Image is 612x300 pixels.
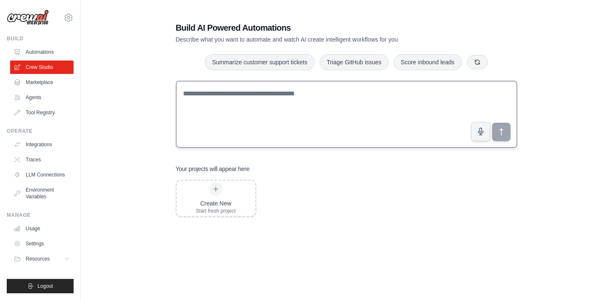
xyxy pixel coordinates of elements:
button: Resources [10,252,74,266]
button: Score inbound leads [394,54,462,70]
div: Create New [196,199,236,208]
a: Crew Studio [10,61,74,74]
button: Summarize customer support tickets [205,54,314,70]
button: Triage GitHub issues [320,54,389,70]
h1: Build AI Powered Automations [176,22,458,34]
span: Resources [26,255,50,262]
a: Usage [10,222,74,235]
button: Logout [7,279,74,293]
img: Logo [7,10,49,26]
a: Integrations [10,138,74,151]
a: Environment Variables [10,183,74,203]
h3: Your projects will appear here [176,165,250,173]
a: Agents [10,91,74,104]
span: Logout [37,283,53,289]
button: Get new suggestions [467,55,488,69]
div: 채팅 위젯 [570,260,612,300]
iframe: Chat Widget [570,260,612,300]
a: Tool Registry [10,106,74,119]
a: Marketplace [10,76,74,89]
a: Settings [10,237,74,250]
a: Traces [10,153,74,166]
a: LLM Connections [10,168,74,182]
div: Start fresh project [196,208,236,214]
a: Automations [10,45,74,59]
p: Describe what you want to automate and watch AI create intelligent workflows for you [176,35,458,44]
button: Click to speak your automation idea [471,122,490,141]
div: Manage [7,212,74,218]
div: Operate [7,128,74,134]
div: Build [7,35,74,42]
